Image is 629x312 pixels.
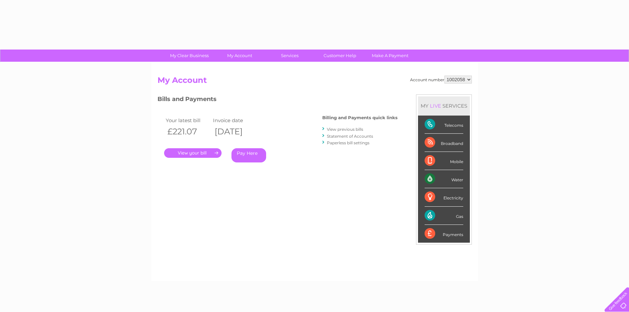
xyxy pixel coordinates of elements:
div: Payments [425,225,463,243]
div: MY SERVICES [418,96,470,115]
a: Statement of Accounts [327,134,373,139]
div: Water [425,170,463,188]
div: Mobile [425,152,463,170]
a: . [164,148,222,158]
td: Invoice date [211,116,259,125]
th: £221.07 [164,125,212,138]
div: Gas [425,207,463,225]
a: Paperless bill settings [327,140,369,145]
a: Make A Payment [363,50,417,62]
a: Services [262,50,317,62]
h2: My Account [157,76,472,88]
div: Electricity [425,188,463,206]
a: View previous bills [327,127,363,132]
th: [DATE] [211,125,259,138]
a: My Clear Business [162,50,217,62]
a: Customer Help [313,50,367,62]
div: Account number [410,76,472,84]
a: Pay Here [231,148,266,162]
div: LIVE [429,103,442,109]
a: My Account [212,50,267,62]
div: Telecoms [425,116,463,134]
div: Broadband [425,134,463,152]
h3: Bills and Payments [157,94,398,106]
td: Your latest bill [164,116,212,125]
h4: Billing and Payments quick links [322,115,398,120]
